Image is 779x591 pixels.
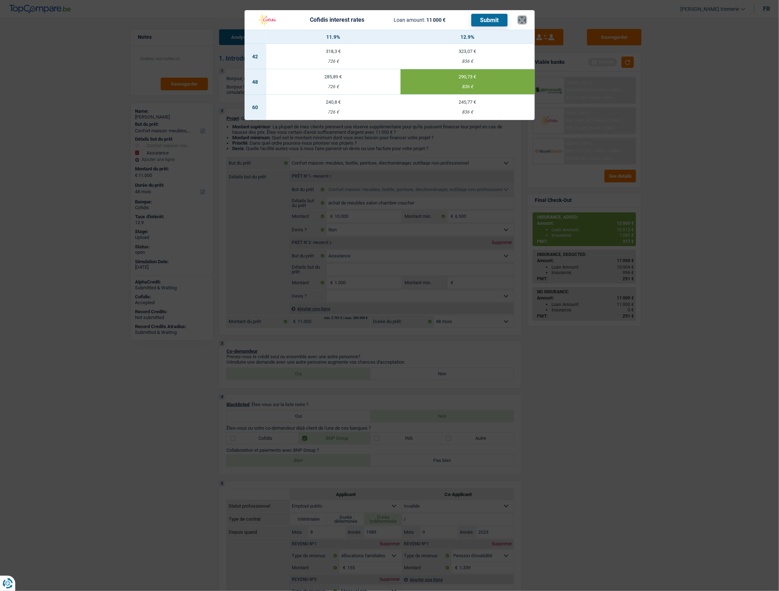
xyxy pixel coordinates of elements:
[266,59,401,64] div: 726 €
[245,44,266,69] td: 42
[401,30,535,44] th: 12.9%
[471,14,508,26] button: Submit
[394,17,425,23] span: Loan amount:
[401,49,535,54] div: 323,07 €
[253,13,281,27] img: Cofidis
[518,16,526,24] button: ×
[401,84,535,89] div: 836 €
[266,100,401,104] div: 240,8 €
[426,17,446,23] span: 11 000 €
[245,95,266,120] td: 60
[266,84,401,89] div: 726 €
[245,69,266,95] td: 48
[401,110,535,115] div: 836 €
[266,74,401,79] div: 285,89 €
[266,49,401,54] div: 318,3 €
[310,17,364,23] div: Cofidis interest rates
[266,110,401,115] div: 726 €
[401,100,535,104] div: 245,77 €
[401,59,535,64] div: 836 €
[266,30,401,44] th: 11.9%
[401,74,535,79] div: 290,73 €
